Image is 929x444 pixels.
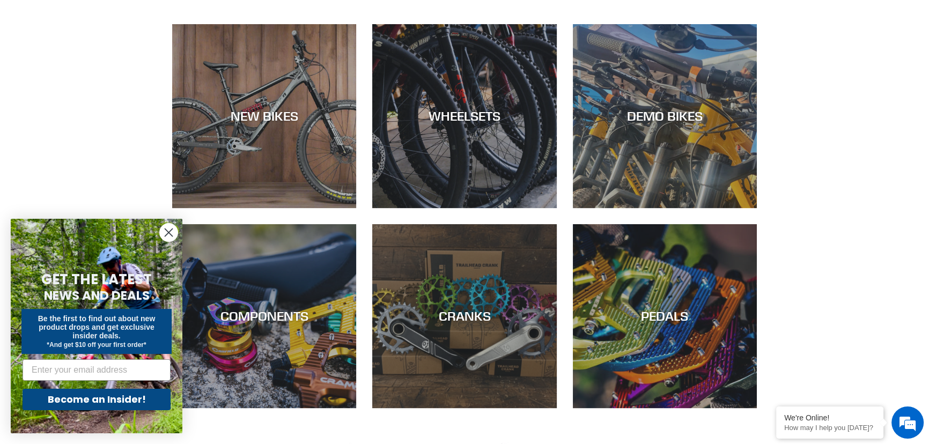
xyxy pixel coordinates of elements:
a: PEDALS [573,224,757,408]
span: GET THE LATEST [41,270,152,289]
p: How may I help you today? [784,424,875,432]
button: Close dialog [159,223,178,242]
div: DEMO BIKES [573,108,757,124]
a: CRANKS [372,224,556,408]
button: Become an Insider! [23,389,171,410]
div: We're Online! [784,413,875,422]
span: Be the first to find out about new product drops and get exclusive insider deals. [38,314,156,340]
a: DEMO BIKES [573,24,757,208]
input: Enter your email address [23,359,171,381]
a: WHEELSETS [372,24,556,208]
a: COMPONENTS [172,224,356,408]
div: WHEELSETS [372,108,556,124]
div: CRANKS [372,308,556,324]
div: NEW BIKES [172,108,356,124]
div: COMPONENTS [172,308,356,324]
span: NEWS AND DEALS [44,287,150,304]
a: NEW BIKES [172,24,356,208]
span: *And get $10 off your first order* [47,341,146,349]
div: PEDALS [573,308,757,324]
